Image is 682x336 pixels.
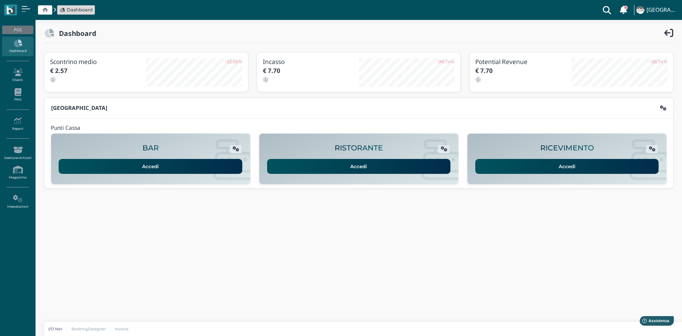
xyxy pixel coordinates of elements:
[142,144,159,152] h2: BAR
[335,144,383,152] h2: RISTORANTE
[475,58,571,65] h3: Potential Revenue
[2,143,33,163] a: Gestione Articoli
[2,192,33,212] a: Impostazioni
[2,163,33,182] a: Magazzino
[2,65,33,85] a: Clienti
[67,6,93,13] span: Dashboard
[6,6,15,14] img: logo
[475,66,493,75] b: € 7.70
[2,114,33,134] a: Report
[54,30,96,37] h2: Dashboard
[646,7,678,13] h4: [GEOGRAPHIC_DATA]
[50,66,67,75] b: € 2.57
[2,26,33,34] div: POS
[2,85,33,105] a: PMS
[540,144,594,152] h2: RICEVIMENTO
[263,66,280,75] b: € 7.70
[60,6,93,13] a: Dashboard
[50,58,146,65] h3: Scontrino medio
[59,159,242,174] a: Accedi
[21,6,47,11] span: Assistenza
[636,6,644,14] img: ...
[51,125,80,131] h4: Punti Cassa
[267,159,451,174] a: Accedi
[635,1,678,18] a: ... [GEOGRAPHIC_DATA]
[51,104,107,112] b: [GEOGRAPHIC_DATA]
[2,37,33,56] a: Dashboard
[632,314,676,330] iframe: Help widget launcher
[263,58,359,65] h3: Incasso
[475,159,659,174] a: Accedi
